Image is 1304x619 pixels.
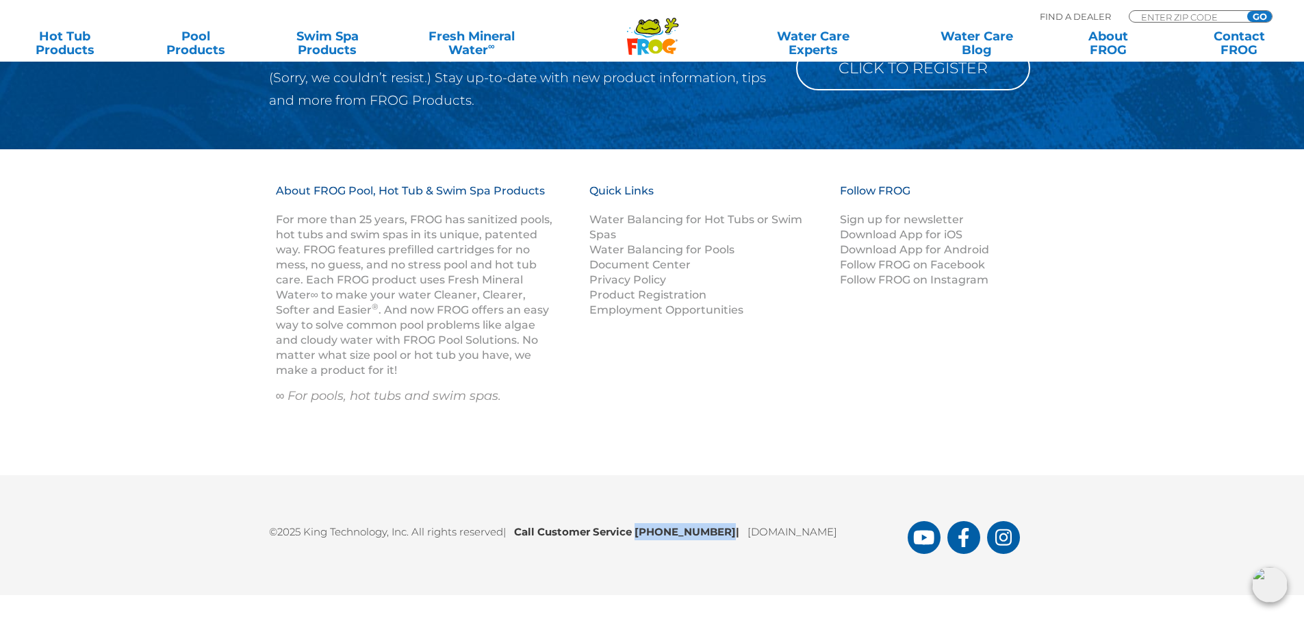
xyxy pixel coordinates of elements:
a: FROG Products You Tube Page [908,521,941,554]
a: Download App for Android [840,243,989,256]
a: AboutFROG [1057,29,1159,57]
input: Zip Code Form [1140,11,1232,23]
a: Water Balancing for Pools [589,243,734,256]
p: ©2025 King Technology, Inc. All rights reserved [269,516,908,540]
a: Water CareBlog [925,29,1027,57]
a: Download App for iOS [840,228,962,241]
sup: ∞ [488,40,495,51]
h3: Quick Links [589,184,823,212]
a: Water Balancing for Hot Tubs or Swim Spas [589,213,802,241]
a: Product Registration [589,288,706,301]
a: Document Center [589,258,691,271]
a: [DOMAIN_NAME] [747,525,837,538]
a: Employment Opportunities [589,303,743,316]
a: Click to Register [796,46,1030,90]
p: For more than 25 years, FROG has sanitized pools, hot tubs and swim spas in its unique, patented ... [276,212,555,378]
img: openIcon [1252,567,1288,603]
a: Swim SpaProducts [277,29,379,57]
a: PoolProducts [145,29,247,57]
input: GO [1247,11,1272,22]
a: Fresh MineralWater∞ [407,29,535,57]
span: | [736,525,739,538]
p: Find A Dealer [1040,10,1111,23]
a: ContactFROG [1188,29,1290,57]
em: ∞ For pools, hot tubs and swim spas. [276,388,502,403]
a: Follow FROG on Instagram [840,273,988,286]
a: Water CareExperts [730,29,896,57]
p: (Sorry, we couldn’t resist.) Stay up-to-date with new product information, tips and more from FRO... [269,66,776,112]
b: Call Customer Service [PHONE_NUMBER] [514,525,747,538]
h3: Follow FROG [840,184,1011,212]
a: Sign up for newsletter [840,213,964,226]
a: Follow FROG on Facebook [840,258,985,271]
a: Hot TubProducts [14,29,116,57]
sup: ® [372,301,379,312]
a: FROG Products Instagram Page [987,521,1020,554]
a: FROG Products Facebook Page [947,521,980,554]
h3: About FROG Pool, Hot Tub & Swim Spa Products [276,184,555,212]
a: Privacy Policy [589,273,666,286]
span: | [503,525,506,538]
